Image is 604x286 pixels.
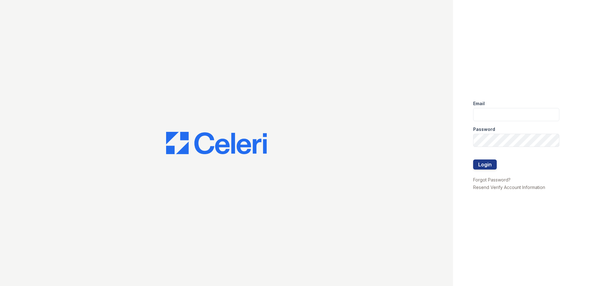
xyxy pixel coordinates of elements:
[473,159,497,170] button: Login
[473,126,495,132] label: Password
[473,185,545,190] a: Resend Verify Account Information
[166,132,267,154] img: CE_Logo_Blue-a8612792a0a2168367f1c8372b55b34899dd931a85d93a1a3d3e32e68fde9ad4.png
[473,100,485,107] label: Email
[473,177,511,182] a: Forgot Password?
